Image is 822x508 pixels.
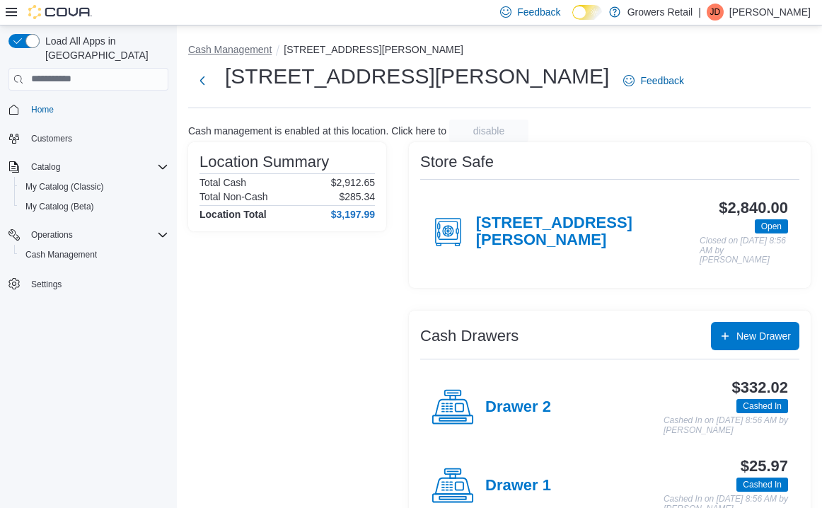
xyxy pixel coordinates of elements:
[25,275,168,292] span: Settings
[710,4,721,21] span: JD
[741,458,788,475] h3: $25.97
[31,104,54,115] span: Home
[729,4,811,21] p: [PERSON_NAME]
[572,20,573,21] span: Dark Mode
[199,209,267,220] h4: Location Total
[199,177,246,188] h6: Total Cash
[20,198,100,215] a: My Catalog (Beta)
[732,379,788,396] h3: $332.02
[420,328,519,345] h3: Cash Drawers
[711,322,799,350] button: New Drawer
[3,273,174,294] button: Settings
[473,124,504,138] span: disable
[28,5,92,19] img: Cova
[3,128,174,149] button: Customers
[331,209,375,220] h4: $3,197.99
[31,133,72,144] span: Customers
[25,201,94,212] span: My Catalog (Beta)
[20,178,110,195] a: My Catalog (Classic)
[700,236,788,265] p: Closed on [DATE] 8:56 AM by [PERSON_NAME]
[755,219,788,233] span: Open
[199,191,268,202] h6: Total Non-Cash
[25,100,168,118] span: Home
[40,34,168,62] span: Load All Apps in [GEOGRAPHIC_DATA]
[485,398,551,417] h4: Drawer 2
[188,125,446,137] p: Cash management is enabled at this location. Click here to
[736,399,788,413] span: Cashed In
[420,154,494,171] h3: Store Safe
[25,158,168,175] span: Catalog
[20,246,103,263] a: Cash Management
[627,4,693,21] p: Growers Retail
[31,279,62,290] span: Settings
[20,178,168,195] span: My Catalog (Classic)
[25,226,79,243] button: Operations
[14,197,174,217] button: My Catalog (Beta)
[14,177,174,197] button: My Catalog (Classic)
[743,478,782,491] span: Cashed In
[14,245,174,265] button: Cash Management
[25,101,59,118] a: Home
[284,44,463,55] button: [STREET_ADDRESS][PERSON_NAME]
[476,214,700,250] h4: [STREET_ADDRESS][PERSON_NAME]
[736,478,788,492] span: Cashed In
[188,44,272,55] button: Cash Management
[640,74,683,88] span: Feedback
[743,400,782,412] span: Cashed In
[20,246,168,263] span: Cash Management
[761,220,782,233] span: Open
[225,62,609,91] h1: [STREET_ADDRESS][PERSON_NAME]
[618,67,689,95] a: Feedback
[25,130,78,147] a: Customers
[3,99,174,120] button: Home
[3,157,174,177] button: Catalog
[25,226,168,243] span: Operations
[31,229,73,241] span: Operations
[25,181,104,192] span: My Catalog (Classic)
[199,154,329,171] h3: Location Summary
[25,158,66,175] button: Catalog
[572,5,602,20] input: Dark Mode
[707,4,724,21] div: Jodi Duke
[736,329,791,343] span: New Drawer
[25,276,67,293] a: Settings
[719,200,788,217] h3: $2,840.00
[31,161,60,173] span: Catalog
[188,42,811,59] nav: An example of EuiBreadcrumbs
[3,225,174,245] button: Operations
[331,177,375,188] p: $2,912.65
[339,191,375,202] p: $285.34
[25,249,97,260] span: Cash Management
[188,67,216,95] button: Next
[20,198,168,215] span: My Catalog (Beta)
[8,93,168,331] nav: Complex example
[485,477,551,495] h4: Drawer 1
[25,129,168,147] span: Customers
[449,120,528,142] button: disable
[664,416,788,435] p: Cashed In on [DATE] 8:56 AM by [PERSON_NAME]
[517,5,560,19] span: Feedback
[698,4,701,21] p: |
